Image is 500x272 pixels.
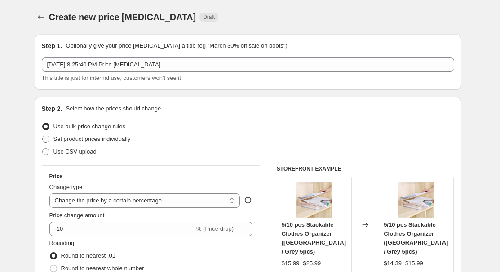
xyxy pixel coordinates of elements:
[277,165,454,172] h6: STOREFRONT EXAMPLE
[49,222,195,236] input: -15
[42,104,62,113] h2: Step 2.
[42,41,62,50] h2: Step 1.
[42,57,454,72] input: 30% off holiday sale
[405,260,423,267] span: $15.99
[303,260,321,267] span: $25.99
[243,196,252,205] div: help
[53,136,131,142] span: Set product prices individually
[61,265,144,272] span: Round to nearest whole number
[66,104,161,113] p: Select how the prices should change
[49,173,62,180] h3: Price
[35,11,47,23] button: Price change jobs
[53,123,125,130] span: Use bulk price change rules
[203,13,215,21] span: Draft
[384,260,402,267] span: $14.39
[53,148,97,155] span: Use CSV upload
[196,225,234,232] span: % (Price drop)
[49,240,75,246] span: Rounding
[42,75,181,81] span: This title is just for internal use, customers won't see it
[384,221,448,255] span: 5/10 pcs Stackable Clothes Organizer ([GEOGRAPHIC_DATA] / Grey 5pcs)
[398,182,434,218] img: product-image-1484822521_80x.jpg
[66,41,287,50] p: Optionally give your price [MEDICAL_DATA] a title (eg "March 30% off sale on boots")
[49,212,105,219] span: Price change amount
[282,221,346,255] span: 5/10 pcs Stackable Clothes Organizer ([GEOGRAPHIC_DATA] / Grey 5pcs)
[282,260,300,267] span: $15.99
[296,182,332,218] img: product-image-1484822521_80x.jpg
[61,252,115,259] span: Round to nearest .01
[49,184,83,190] span: Change type
[49,12,196,22] span: Create new price [MEDICAL_DATA]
